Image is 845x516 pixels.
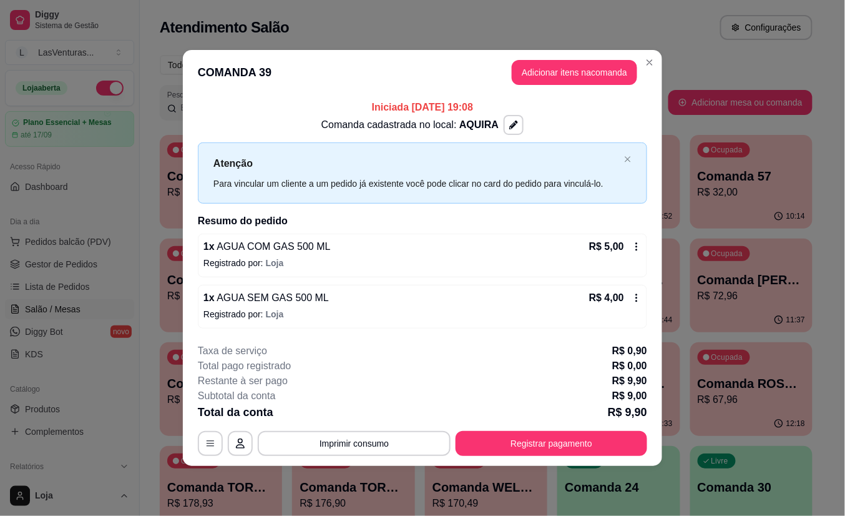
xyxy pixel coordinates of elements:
button: Registrar pagamento [456,431,647,456]
p: Registrado por: [203,257,642,269]
p: Subtotal da conta [198,389,276,404]
p: Registrado por: [203,308,642,320]
span: close [624,156,632,163]
p: Total pago registrado [198,359,291,374]
h2: Resumo do pedido [198,214,647,229]
button: close [624,156,632,164]
div: Para vincular um cliente a um pedido já existente você pode clicar no card do pedido para vinculá... [213,177,619,191]
span: AQUIRA [459,119,499,130]
p: 1 x [203,290,329,305]
p: Restante à ser pago [198,374,288,389]
button: Adicionar itens nacomanda [512,60,637,85]
p: R$ 4,00 [589,290,624,305]
p: Iniciada [DATE] 19:08 [198,100,647,115]
p: R$ 0,90 [612,344,647,359]
button: Imprimir consumo [258,431,451,456]
p: Total da conta [198,404,273,421]
button: Close [640,52,660,72]
span: AGUA SEM GAS 500 ML [215,292,329,303]
p: R$ 9,90 [612,374,647,389]
p: Taxa de serviço [198,344,267,359]
p: Comanda cadastrada no local: [321,117,499,132]
p: Atenção [213,156,619,171]
p: R$ 9,90 [608,404,647,421]
p: R$ 5,00 [589,239,624,254]
header: COMANDA 39 [183,50,662,95]
p: 1 x [203,239,331,254]
span: Loja [266,309,284,319]
p: R$ 9,00 [612,389,647,404]
span: AGUA COM GAS 500 ML [215,241,331,252]
p: R$ 0,00 [612,359,647,374]
span: Loja [266,258,284,268]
